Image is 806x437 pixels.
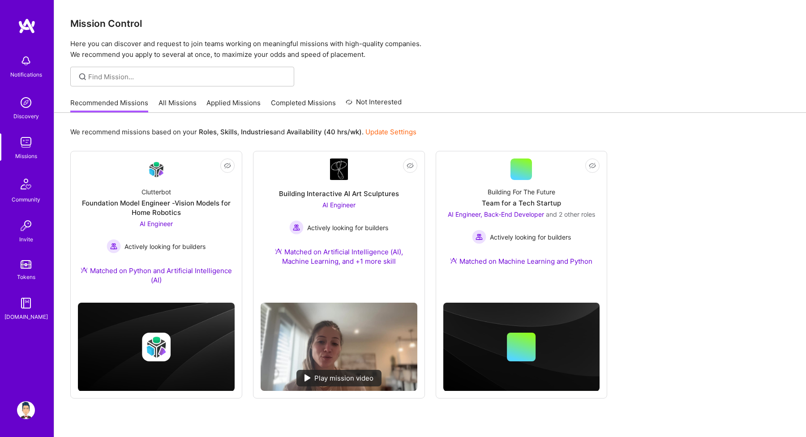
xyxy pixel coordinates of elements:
[224,162,231,169] i: icon EyeClosed
[18,18,36,34] img: logo
[88,72,287,81] input: Find Mission...
[365,128,416,136] a: Update Settings
[546,210,595,218] span: and 2 other roles
[490,232,571,242] span: Actively looking for builders
[17,133,35,151] img: teamwork
[448,210,544,218] span: AI Engineer, Back-End Developer
[322,201,356,209] span: AI Engineer
[124,242,206,251] span: Actively looking for builders
[261,303,417,391] img: No Mission
[289,220,304,235] img: Actively looking for builders
[13,111,39,121] div: Discovery
[12,195,40,204] div: Community
[17,401,35,419] img: User Avatar
[304,374,311,381] img: play
[17,294,35,312] img: guide book
[15,401,37,419] a: User Avatar
[4,312,48,321] div: [DOMAIN_NAME]
[443,303,600,391] img: cover
[78,198,235,217] div: Foundation Model Engineer -Vision Models for Home Robotics
[78,266,235,285] div: Matched on Python and Artificial Intelligence (AI)
[81,266,88,274] img: Ateam Purple Icon
[146,159,167,180] img: Company Logo
[472,230,486,244] img: Actively looking for builders
[307,223,388,232] span: Actively looking for builders
[10,70,42,79] div: Notifications
[78,303,235,391] img: cover
[261,247,417,266] div: Matched on Artificial Intelligence (AI), Machine Learning, and +1 more skill
[279,189,399,198] div: Building Interactive AI Art Sculptures
[450,257,592,266] div: Matched on Machine Learning and Python
[17,52,35,70] img: bell
[21,260,31,269] img: tokens
[443,159,600,277] a: Building For The FutureTeam for a Tech StartupAI Engineer, Back-End Developer and 2 other rolesAc...
[346,97,402,113] a: Not Interested
[141,187,171,197] div: Clutterbot
[17,272,35,282] div: Tokens
[199,128,217,136] b: Roles
[70,18,790,29] h3: Mission Control
[140,220,173,227] span: AI Engineer
[15,173,37,195] img: Community
[589,162,596,169] i: icon EyeClosed
[220,128,237,136] b: Skills
[77,72,88,82] i: icon SearchGrey
[17,217,35,235] img: Invite
[450,257,457,264] img: Ateam Purple Icon
[287,128,362,136] b: Availability (40 hrs/wk)
[330,159,348,180] img: Company Logo
[78,159,235,296] a: Company LogoClutterbotFoundation Model Engineer -Vision Models for Home RoboticsAI Engineer Activ...
[271,98,336,113] a: Completed Missions
[70,39,790,60] p: Here you can discover and request to join teams working on meaningful missions with high-quality ...
[15,151,37,161] div: Missions
[488,187,555,197] div: Building For The Future
[70,127,416,137] p: We recommend missions based on your , , and .
[275,248,282,255] img: Ateam Purple Icon
[159,98,197,113] a: All Missions
[19,235,33,244] div: Invite
[70,98,148,113] a: Recommended Missions
[261,159,417,296] a: Company LogoBuilding Interactive AI Art SculpturesAI Engineer Actively looking for buildersActive...
[482,198,561,208] div: Team for a Tech Startup
[206,98,261,113] a: Applied Missions
[142,333,171,361] img: Company logo
[296,370,382,386] div: Play mission video
[241,128,273,136] b: Industries
[17,94,35,111] img: discovery
[407,162,414,169] i: icon EyeClosed
[107,239,121,253] img: Actively looking for builders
